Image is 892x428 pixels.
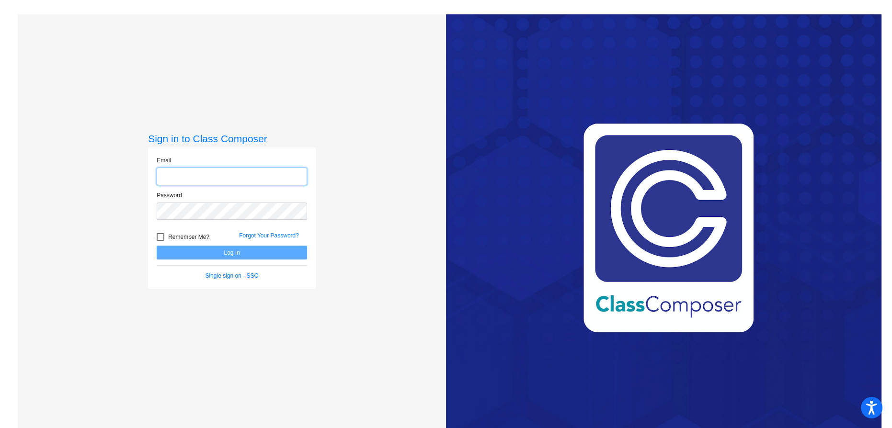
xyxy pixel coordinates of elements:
button: Log In [157,246,307,259]
label: Email [157,156,171,165]
a: Single sign on - SSO [205,272,258,279]
h3: Sign in to Class Composer [148,133,316,145]
span: Remember Me? [168,231,209,243]
a: Forgot Your Password? [239,232,299,239]
label: Password [157,191,182,200]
